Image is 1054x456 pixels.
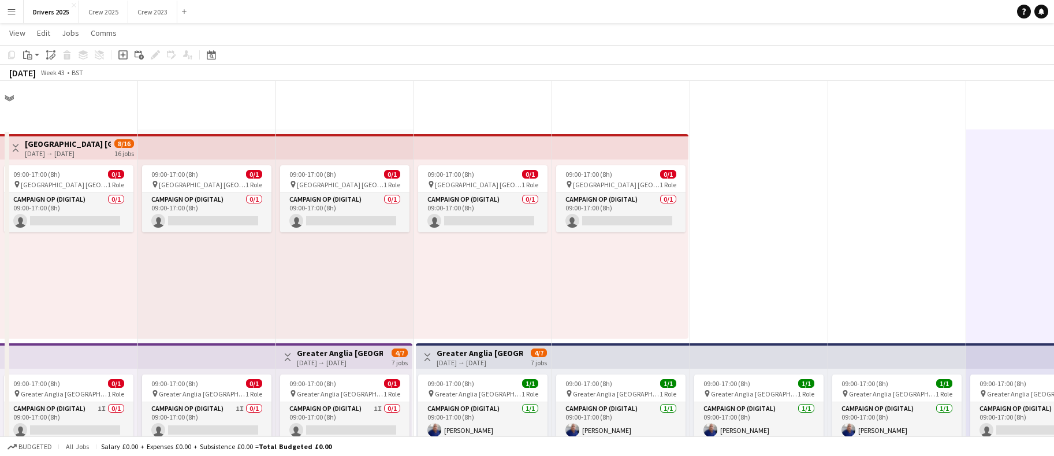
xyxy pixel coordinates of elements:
span: 1/1 [660,379,676,388]
span: 09:00-17:00 (8h) [13,379,60,388]
app-job-card: 09:00-17:00 (8h)0/1 [GEOGRAPHIC_DATA] [GEOGRAPHIC_DATA]1 RoleCampaign Op (Digital)0/109:00-17:00 ... [418,165,548,232]
span: 1/1 [522,379,538,388]
app-card-role: Campaign Op (Digital)1I0/109:00-17:00 (8h) [280,402,409,442]
button: Crew 2023 [128,1,177,23]
span: Greater Anglia [GEOGRAPHIC_DATA] [297,390,383,398]
span: 0/1 [108,170,124,179]
span: 1 Role [660,390,676,398]
span: Edit [37,28,50,38]
app-job-card: 09:00-17:00 (8h)0/1 Greater Anglia [GEOGRAPHIC_DATA]1 RoleCampaign Op (Digital)1I0/109:00-17:00 (8h) [280,375,409,442]
span: 1/1 [936,379,952,388]
span: 1 Role [522,180,538,189]
span: 1 Role [798,390,814,398]
span: Total Budgeted £0.00 [259,442,332,451]
app-job-card: 09:00-17:00 (8h)1/1 Greater Anglia [GEOGRAPHIC_DATA]1 RoleCampaign Op (Digital)1/109:00-17:00 (8h... [832,375,962,442]
span: All jobs [64,442,91,451]
span: 09:00-17:00 (8h) [703,379,750,388]
span: 0/1 [660,170,676,179]
span: [GEOGRAPHIC_DATA] [GEOGRAPHIC_DATA] [297,180,383,189]
app-job-card: 09:00-17:00 (8h)1/1 Greater Anglia [GEOGRAPHIC_DATA]1 RoleCampaign Op (Digital)1/109:00-17:00 (8h... [418,375,548,442]
span: 1 Role [245,390,262,398]
div: [DATE] → [DATE] [25,149,111,158]
span: 1 Role [936,390,952,398]
span: View [9,28,25,38]
a: Edit [32,25,55,40]
app-card-role: Campaign Op (Digital)1/109:00-17:00 (8h)[PERSON_NAME] [418,402,548,442]
span: Jobs [62,28,79,38]
app-card-role: Campaign Op (Digital)1/109:00-17:00 (8h)[PERSON_NAME] [694,402,824,442]
span: 09:00-17:00 (8h) [289,170,336,179]
app-card-role: Campaign Op (Digital)0/109:00-17:00 (8h) [280,193,409,232]
span: 0/1 [384,379,400,388]
span: 0/1 [384,170,400,179]
span: 09:00-17:00 (8h) [13,170,60,179]
span: Week 43 [38,68,67,77]
app-card-role: Campaign Op (Digital)0/109:00-17:00 (8h) [4,193,133,232]
span: 09:00-17:00 (8h) [427,379,474,388]
span: Greater Anglia [GEOGRAPHIC_DATA] [849,390,936,398]
app-job-card: 09:00-17:00 (8h)0/1 Greater Anglia [GEOGRAPHIC_DATA]1 RoleCampaign Op (Digital)1I0/109:00-17:00 (8h) [4,375,133,442]
span: [GEOGRAPHIC_DATA] [GEOGRAPHIC_DATA] [435,180,522,189]
span: 09:00-17:00 (8h) [565,170,612,179]
app-card-role: Campaign Op (Digital)1/109:00-17:00 (8h)[PERSON_NAME] [556,402,686,442]
div: BST [72,68,83,77]
h3: Greater Anglia [GEOGRAPHIC_DATA] [437,348,523,358]
span: 1 Role [383,180,400,189]
span: 1/1 [798,379,814,388]
span: 09:00-17:00 (8h) [151,379,198,388]
a: View [5,25,30,40]
app-card-role: Campaign Op (Digital)0/109:00-17:00 (8h) [142,193,271,232]
h3: [GEOGRAPHIC_DATA] [GEOGRAPHIC_DATA] [25,139,111,149]
span: 0/1 [246,170,262,179]
span: 09:00-17:00 (8h) [565,379,612,388]
span: 4/7 [531,349,547,357]
span: 1 Role [107,180,124,189]
span: Greater Anglia [GEOGRAPHIC_DATA] [21,390,107,398]
div: 7 jobs [531,357,547,367]
div: 16 jobs [114,148,134,158]
app-card-role: Campaign Op (Digital)0/109:00-17:00 (8h) [418,193,548,232]
app-card-role: Campaign Op (Digital)1I0/109:00-17:00 (8h) [142,402,271,442]
span: 09:00-17:00 (8h) [151,170,198,179]
app-job-card: 09:00-17:00 (8h)1/1 Greater Anglia [GEOGRAPHIC_DATA]1 RoleCampaign Op (Digital)1/109:00-17:00 (8h... [694,375,824,442]
app-job-card: 09:00-17:00 (8h)0/1 Greater Anglia [GEOGRAPHIC_DATA]1 RoleCampaign Op (Digital)1I0/109:00-17:00 (8h) [142,375,271,442]
div: [DATE] → [DATE] [297,358,383,367]
span: 09:00-17:00 (8h) [289,379,336,388]
app-job-card: 09:00-17:00 (8h)1/1 Greater Anglia [GEOGRAPHIC_DATA]1 RoleCampaign Op (Digital)1/109:00-17:00 (8h... [556,375,686,442]
span: 1 Role [522,390,538,398]
h3: Greater Anglia [GEOGRAPHIC_DATA] [297,348,383,358]
span: 8/16 [114,139,134,148]
span: 0/1 [108,379,124,388]
app-job-card: 09:00-17:00 (8h)0/1 [GEOGRAPHIC_DATA] [GEOGRAPHIC_DATA]1 RoleCampaign Op (Digital)0/109:00-17:00 ... [556,165,686,232]
app-job-card: 09:00-17:00 (8h)0/1 [GEOGRAPHIC_DATA] [GEOGRAPHIC_DATA]1 RoleCampaign Op (Digital)0/109:00-17:00 ... [142,165,271,232]
span: Greater Anglia [GEOGRAPHIC_DATA] [435,390,522,398]
span: Greater Anglia [GEOGRAPHIC_DATA] [573,390,660,398]
span: 1 Role [383,390,400,398]
app-job-card: 09:00-17:00 (8h)0/1 [GEOGRAPHIC_DATA] [GEOGRAPHIC_DATA]1 RoleCampaign Op (Digital)0/109:00-17:00 ... [280,165,409,232]
button: Budgeted [6,440,54,453]
app-job-card: 09:00-17:00 (8h)0/1 [GEOGRAPHIC_DATA] [GEOGRAPHIC_DATA]1 RoleCampaign Op (Digital)0/109:00-17:00 ... [4,165,133,232]
div: 7 jobs [392,357,408,367]
span: [GEOGRAPHIC_DATA] [GEOGRAPHIC_DATA] [573,180,660,189]
app-card-role: Campaign Op (Digital)1/109:00-17:00 (8h)[PERSON_NAME] [832,402,962,442]
span: Budgeted [18,443,52,451]
app-card-role: Campaign Op (Digital)0/109:00-17:00 (8h) [556,193,686,232]
span: 1 Role [660,180,676,189]
span: 09:00-17:00 (8h) [427,170,474,179]
span: [GEOGRAPHIC_DATA] [GEOGRAPHIC_DATA] [159,180,245,189]
span: 0/1 [522,170,538,179]
span: [GEOGRAPHIC_DATA] [GEOGRAPHIC_DATA] [21,180,107,189]
a: Jobs [57,25,84,40]
span: 1 Role [107,390,124,398]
